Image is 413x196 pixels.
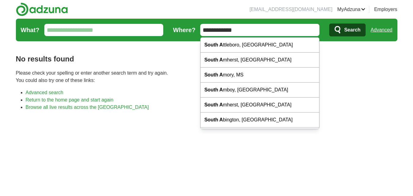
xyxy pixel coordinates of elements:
[344,24,360,36] span: Search
[26,105,149,110] a: Browse all live results across the [GEOGRAPHIC_DATA]
[201,98,319,113] div: mherst, [GEOGRAPHIC_DATA]
[337,6,365,13] a: MyAdzuna
[16,54,397,65] h1: No results found
[21,25,39,35] label: What?
[26,97,113,102] a: Return to the home page and start again
[204,87,223,92] strong: South A
[201,53,319,68] div: mherst, [GEOGRAPHIC_DATA]
[371,24,392,36] a: Advanced
[201,113,319,128] div: bington, [GEOGRAPHIC_DATA]
[201,38,319,53] div: ttleboro, [GEOGRAPHIC_DATA]
[16,2,68,16] img: Adzuna logo
[329,24,366,36] button: Search
[249,6,332,13] li: [EMAIL_ADDRESS][DOMAIN_NAME]
[26,90,64,95] a: Advanced search
[204,117,223,122] strong: South A
[204,72,223,77] strong: South A
[201,128,319,150] div: [GEOGRAPHIC_DATA], [GEOGRAPHIC_DATA]
[374,6,397,13] a: Employers
[173,25,195,35] label: Where?
[201,83,319,98] div: mboy, [GEOGRAPHIC_DATA]
[204,102,223,107] strong: South A
[204,57,223,62] strong: South A
[16,69,397,84] p: Please check your spelling or enter another search term and try again. You could also try one of ...
[201,68,319,83] div: mory, MS
[204,42,223,47] strong: South A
